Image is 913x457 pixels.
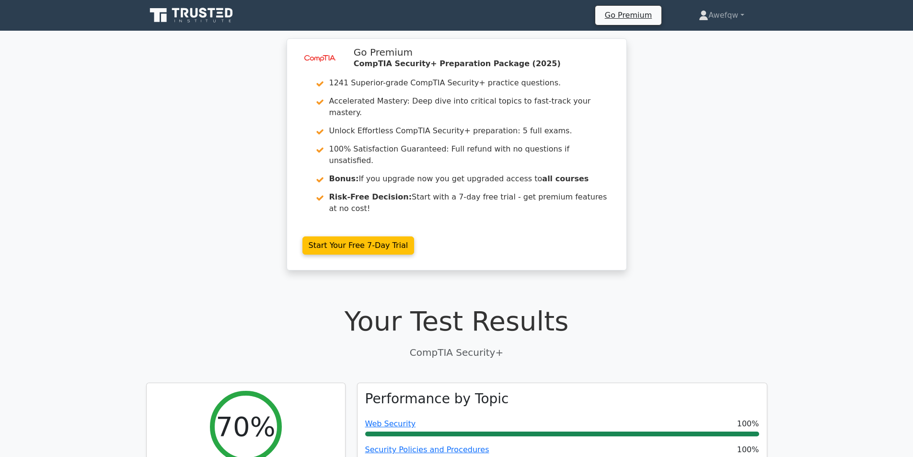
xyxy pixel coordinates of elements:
span: 100% [737,418,759,430]
a: Go Premium [599,9,658,22]
h1: Your Test Results [146,305,767,337]
a: Start Your Free 7-Day Trial [302,236,415,255]
h2: 70% [216,410,275,443]
p: CompTIA Security+ [146,345,767,360]
span: 100% [737,444,759,456]
h3: Performance by Topic [365,391,509,407]
a: Web Security [365,419,416,428]
a: Awefqw [676,6,767,25]
a: Security Policies and Procedures [365,445,489,454]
